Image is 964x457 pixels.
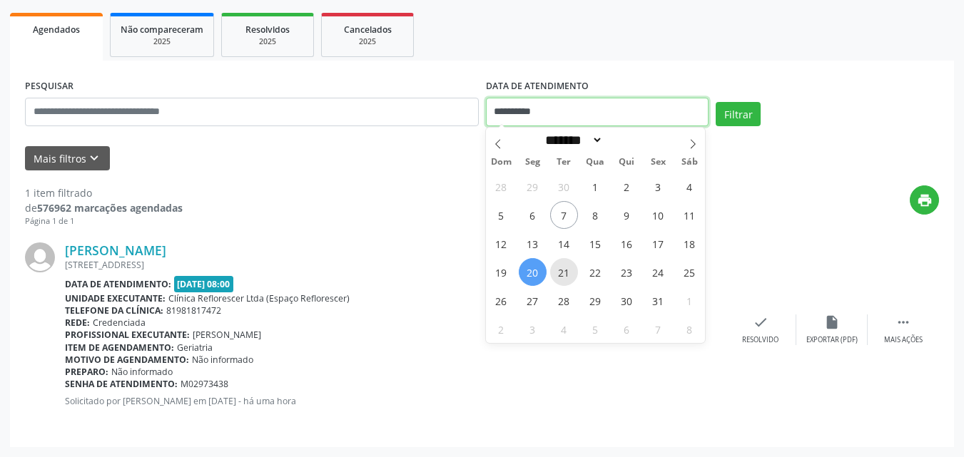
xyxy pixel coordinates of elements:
[65,259,725,271] div: [STREET_ADDRESS]
[25,76,73,98] label: PESQUISAR
[517,158,548,167] span: Seg
[674,158,705,167] span: Sáb
[177,342,213,354] span: Geriatria
[33,24,80,36] span: Agendados
[65,395,725,407] p: Solicitado por [PERSON_NAME] em [DATE] - há uma hora
[541,133,604,148] select: Month
[676,315,704,343] span: Novembro 8, 2025
[917,192,933,208] i: print
[25,185,183,200] div: 1 item filtrado
[613,315,641,343] span: Novembro 6, 2025
[65,342,174,354] b: Item de agendamento:
[676,287,704,314] span: Novembro 1, 2025
[168,292,350,304] span: Clínica Reflorescer Ltda (Espaço Reflorescer)
[519,173,547,200] span: Setembro 29, 2025
[644,201,672,229] span: Outubro 10, 2025
[174,276,234,292] span: [DATE] 08:00
[65,317,90,329] b: Rede:
[65,278,171,290] b: Data de atendimento:
[192,354,253,366] span: Não informado
[644,258,672,286] span: Outubro 24, 2025
[487,287,515,314] span: Outubro 26, 2025
[332,36,403,47] div: 2025
[111,366,173,378] span: Não informado
[25,215,183,227] div: Página 1 de 1
[582,230,609,257] span: Outubro 15, 2025
[121,24,203,36] span: Não compareceram
[519,287,547,314] span: Outubro 27, 2025
[582,201,609,229] span: Outubro 8, 2025
[519,201,547,229] span: Outubro 6, 2025
[65,292,166,304] b: Unidade executante:
[824,314,840,330] i: insert_drive_file
[582,173,609,200] span: Outubro 1, 2025
[486,158,517,167] span: Dom
[193,329,261,341] span: [PERSON_NAME]
[86,150,102,166] i: keyboard_arrow_down
[644,287,672,314] span: Outubro 31, 2025
[550,230,578,257] span: Outubro 14, 2025
[93,317,146,329] span: Credenciada
[613,173,641,200] span: Outubro 2, 2025
[25,146,110,171] button: Mais filtroskeyboard_arrow_down
[487,230,515,257] span: Outubro 12, 2025
[676,230,704,257] span: Outubro 18, 2025
[550,173,578,200] span: Setembro 30, 2025
[582,287,609,314] span: Outubro 29, 2025
[550,201,578,229] span: Outubro 7, 2025
[613,201,641,229] span: Outubro 9, 2025
[65,378,178,390] b: Senha de atendimento:
[742,335,778,345] div: Resolvido
[884,335,923,345] div: Mais ações
[550,258,578,286] span: Outubro 21, 2025
[25,200,183,215] div: de
[644,315,672,343] span: Novembro 7, 2025
[65,354,189,366] b: Motivo de agendamento:
[644,230,672,257] span: Outubro 17, 2025
[548,158,579,167] span: Ter
[753,314,768,330] i: check
[519,230,547,257] span: Outubro 13, 2025
[65,304,163,317] b: Telefone da clínica:
[613,258,641,286] span: Outubro 23, 2025
[166,304,221,317] span: 81981817472
[613,287,641,314] span: Outubro 30, 2025
[550,287,578,314] span: Outubro 28, 2025
[232,36,303,47] div: 2025
[613,230,641,257] span: Outubro 16, 2025
[121,36,203,47] div: 2025
[611,158,642,167] span: Qui
[37,201,183,215] strong: 576962 marcações agendadas
[487,201,515,229] span: Outubro 5, 2025
[644,173,672,200] span: Outubro 3, 2025
[910,185,939,215] button: print
[487,173,515,200] span: Setembro 28, 2025
[676,173,704,200] span: Outubro 4, 2025
[519,315,547,343] span: Novembro 3, 2025
[642,158,674,167] span: Sex
[65,242,166,258] a: [PERSON_NAME]
[181,378,228,390] span: M02973438
[806,335,858,345] div: Exportar (PDF)
[245,24,290,36] span: Resolvidos
[519,258,547,286] span: Outubro 20, 2025
[716,102,761,126] button: Filtrar
[65,329,190,341] b: Profissional executante:
[344,24,392,36] span: Cancelados
[486,76,589,98] label: DATA DE ATENDIMENTO
[676,201,704,229] span: Outubro 11, 2025
[603,133,650,148] input: Year
[487,258,515,286] span: Outubro 19, 2025
[550,315,578,343] span: Novembro 4, 2025
[579,158,611,167] span: Qua
[65,366,108,378] b: Preparo:
[582,258,609,286] span: Outubro 22, 2025
[676,258,704,286] span: Outubro 25, 2025
[582,315,609,343] span: Novembro 5, 2025
[25,242,55,272] img: img
[895,314,911,330] i: 
[487,315,515,343] span: Novembro 2, 2025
